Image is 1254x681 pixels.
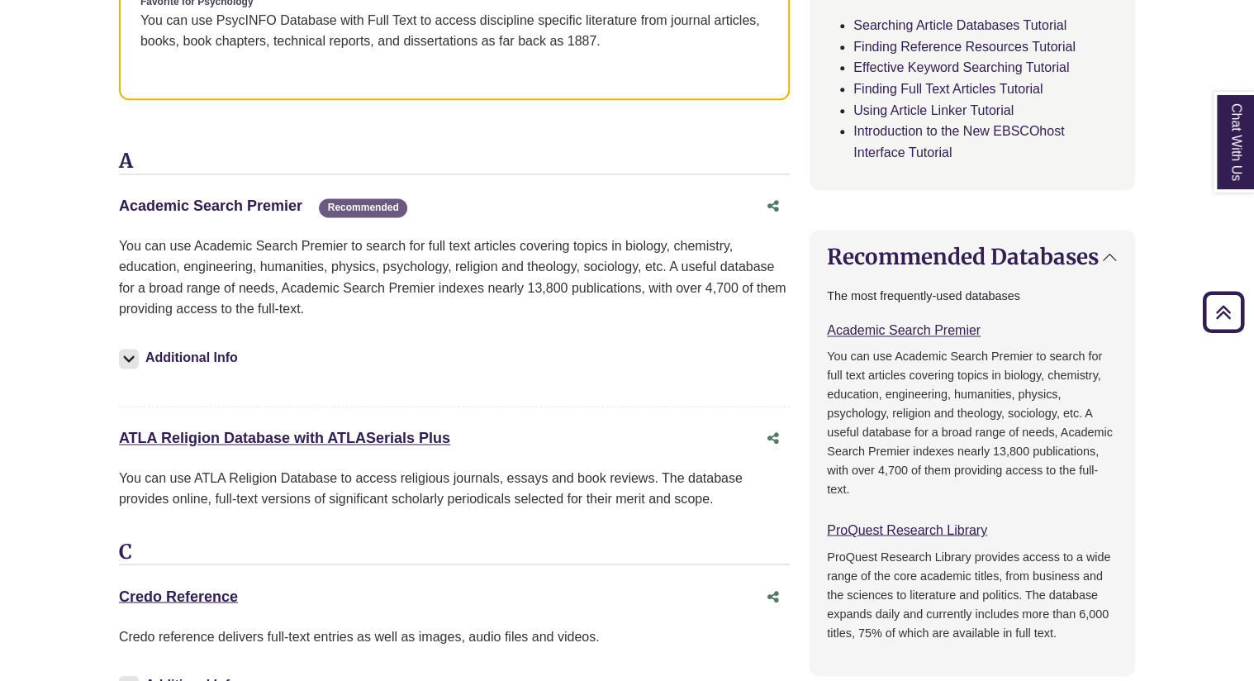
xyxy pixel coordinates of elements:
a: Introduction to the New EBSCOhost Interface Tutorial [853,124,1064,160]
p: ProQuest Research Library provides access to a wide range of the core academic titles, from busin... [827,547,1118,642]
p: You can use ATLA Religion Database to access religious journals, essays and book reviews. The dat... [119,468,790,510]
a: Finding Full Text Articles Tutorial [853,82,1043,96]
h3: C [119,540,790,564]
p: The most frequently-used databases [827,287,1118,306]
a: Credo Reference [119,588,238,604]
button: Share this database [757,191,790,222]
button: Recommended Databases [810,231,1134,283]
a: Searching Article Databases Tutorial [853,18,1066,32]
a: ProQuest Research Library [827,522,987,536]
p: Credo reference delivers full-text entries as well as images, audio files and videos. [119,626,790,647]
p: You can use Academic Search Premier to search for full text articles covering topics in biology, ... [827,347,1118,499]
a: Back to Top [1197,301,1250,323]
a: Academic Search Premier [119,198,302,214]
a: ATLA Religion Database with ATLASerials Plus [119,430,450,446]
button: Share this database [757,581,790,612]
a: Effective Keyword Searching Tutorial [853,60,1069,74]
h3: A [119,150,790,174]
div: You can use PsycINFO Database with Full Text to access discipline specific literature from journa... [140,10,768,52]
p: You can use Academic Search Premier to search for full text articles covering topics in biology, ... [119,236,790,320]
button: Additional Info [119,346,243,369]
button: Share this database [757,423,790,455]
a: Academic Search Premier [827,323,981,337]
a: Finding Reference Resources Tutorial [853,40,1076,54]
a: Using Article Linker Tutorial [853,103,1014,117]
span: Recommended [319,198,406,217]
